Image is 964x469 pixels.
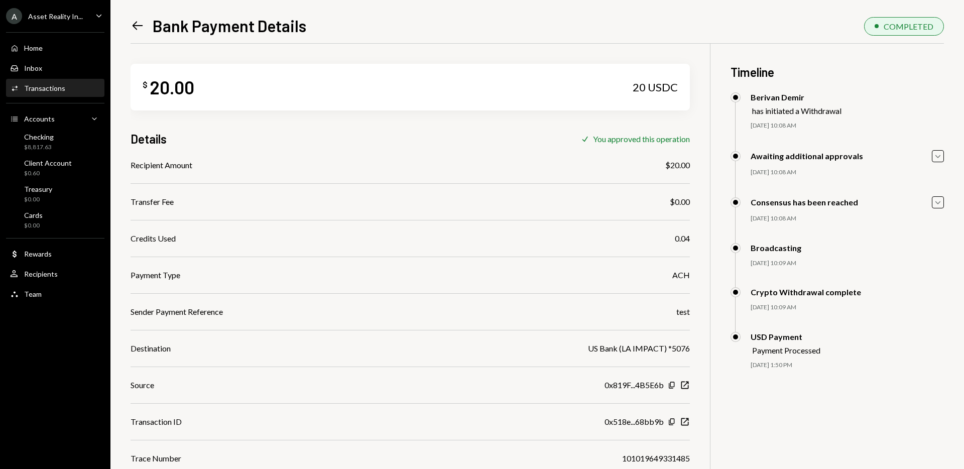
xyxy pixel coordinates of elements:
[131,232,176,245] div: Credits Used
[751,197,858,207] div: Consensus has been reached
[751,151,863,161] div: Awaiting additional approvals
[24,270,58,278] div: Recipients
[672,269,690,281] div: ACH
[6,8,22,24] div: A
[751,361,944,370] div: [DATE] 1:50 PM
[593,134,690,144] div: You approved this operation
[605,379,664,391] div: 0x819F...4B5E6b
[24,250,52,258] div: Rewards
[24,195,52,204] div: $0.00
[131,196,174,208] div: Transfer Fee
[676,306,690,318] div: test
[131,452,181,464] div: Trace Number
[670,196,690,208] div: $0.00
[751,122,944,130] div: [DATE] 10:08 AM
[751,303,944,312] div: [DATE] 10:09 AM
[752,106,841,115] div: has initiated a Withdrawal
[751,259,944,268] div: [DATE] 10:09 AM
[6,79,104,97] a: Transactions
[588,342,690,355] div: US Bank (LA IMPACT) *5076
[24,290,42,298] div: Team
[6,285,104,303] a: Team
[24,169,72,178] div: $0.60
[153,16,306,36] h1: Bank Payment Details
[605,416,664,428] div: 0x518e...68bb9b
[143,80,148,90] div: $
[24,221,43,230] div: $0.00
[6,208,104,232] a: Cards$0.00
[884,22,933,31] div: COMPLETED
[24,84,65,92] div: Transactions
[6,182,104,206] a: Treasury$0.00
[24,114,55,123] div: Accounts
[751,168,944,177] div: [DATE] 10:08 AM
[131,306,223,318] div: Sender Payment Reference
[751,243,801,253] div: Broadcasting
[6,156,104,180] a: Client Account$0.60
[752,345,820,355] div: Payment Processed
[6,265,104,283] a: Recipients
[24,143,54,152] div: $8,817.63
[131,416,182,428] div: Transaction ID
[751,214,944,223] div: [DATE] 10:08 AM
[131,342,171,355] div: Destination
[24,185,52,193] div: Treasury
[751,332,820,341] div: USD Payment
[24,133,54,141] div: Checking
[24,44,43,52] div: Home
[131,131,167,147] h3: Details
[751,92,841,102] div: Berivan Demir
[622,452,690,464] div: 101019649331485
[731,64,944,80] h3: Timeline
[6,59,104,77] a: Inbox
[665,159,690,171] div: $20.00
[6,245,104,263] a: Rewards
[131,159,192,171] div: Recipient Amount
[751,287,861,297] div: Crypto Withdrawal complete
[6,109,104,128] a: Accounts
[131,269,180,281] div: Payment Type
[131,379,154,391] div: Source
[150,76,194,98] div: 20.00
[24,211,43,219] div: Cards
[28,12,83,21] div: Asset Reality In...
[24,159,72,167] div: Client Account
[6,130,104,154] a: Checking$8,817.63
[24,64,42,72] div: Inbox
[675,232,690,245] div: 0.04
[633,80,678,94] div: 20 USDC
[6,39,104,57] a: Home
